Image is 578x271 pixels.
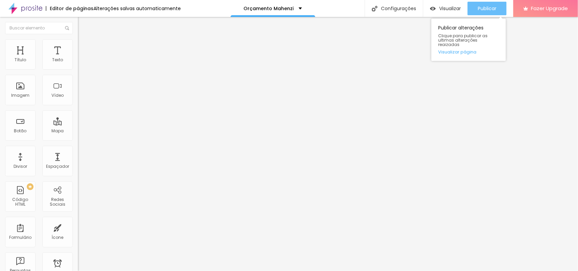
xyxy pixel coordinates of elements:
[93,6,181,11] div: Alterações salvas automaticamente
[14,129,27,133] div: Botão
[46,6,93,11] div: Editor de páginas
[438,33,499,47] span: Clique para publicar as ultimas alterações reaizadas
[431,19,506,61] div: Publicar alterações
[243,6,294,11] p: Orçamento Mahenzi
[44,197,71,207] div: Redes Sociais
[478,6,496,11] span: Publicar
[15,58,26,62] div: Título
[65,26,69,30] img: Icone
[372,6,378,12] img: Icone
[9,235,31,240] div: Formulário
[7,197,34,207] div: Código HTML
[52,235,64,240] div: Ícone
[531,5,568,11] span: Fazer Upgrade
[423,2,468,15] button: Visualizar
[51,129,64,133] div: Mapa
[46,164,69,169] div: Espaçador
[439,6,461,11] span: Visualizar
[14,164,27,169] div: Divisor
[11,93,29,98] div: Imagem
[430,6,436,12] img: view-1.svg
[52,58,63,62] div: Texto
[438,50,499,54] a: Visualizar página
[468,2,507,15] button: Publicar
[51,93,64,98] div: Vídeo
[5,22,73,34] input: Buscar elemento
